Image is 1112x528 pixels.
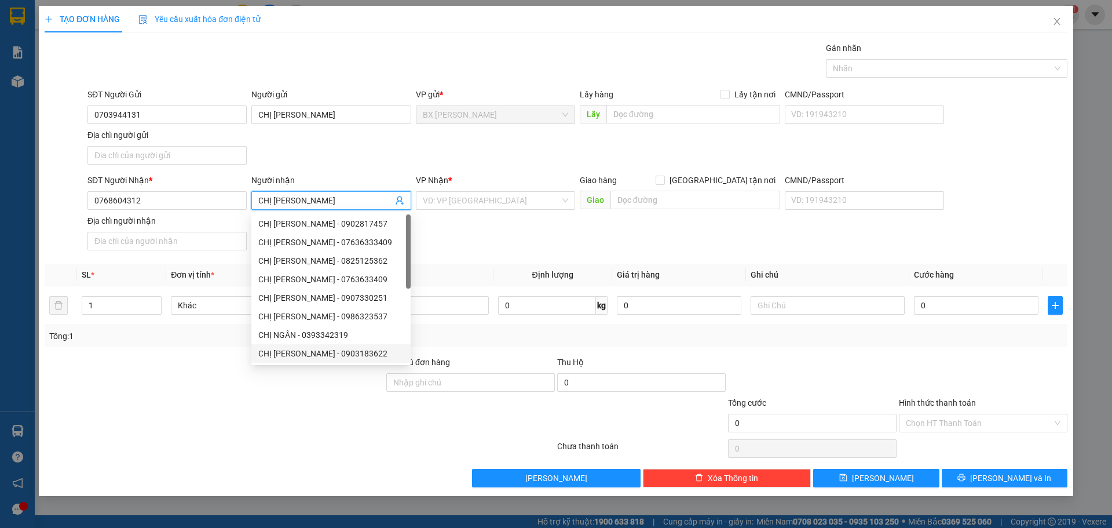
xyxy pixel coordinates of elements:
button: save[PERSON_NAME] [813,469,939,487]
span: Cước hàng [914,270,954,279]
div: CHỊ [PERSON_NAME] - 0907330251 [258,292,404,304]
span: TẠO ĐƠN HÀNG [45,14,120,24]
div: Tổng: 1 [49,330,429,343]
div: CMND/Passport [785,174,944,187]
img: icon [138,15,148,24]
span: Lấy hàng [580,90,613,99]
span: Lấy tận nơi [730,88,780,101]
span: Yêu cầu xuất hóa đơn điện tử [138,14,261,24]
button: deleteXóa Thông tin [643,469,811,487]
div: CMND/Passport [785,88,944,101]
div: CHỊ NGÂN - 0907330251 [251,289,411,307]
div: CHỊ NGÂN - 07636333409 [251,233,411,252]
span: BX Cao Lãnh [423,106,568,123]
span: Khác [178,297,318,314]
span: [PERSON_NAME] [525,472,587,485]
th: Ghi chú [746,264,909,286]
input: Địa chỉ của người gửi [87,146,247,165]
span: [PERSON_NAME] [852,472,914,485]
button: printer[PERSON_NAME] và In [942,469,1067,487]
label: Ghi chú đơn hàng [386,358,450,367]
div: Người gửi [251,88,411,101]
span: Tổng cước [728,398,766,407]
span: Lấy [580,105,606,123]
div: CHỊ NGÂN - 0986323537 [251,307,411,326]
div: CHỊ [PERSON_NAME] - 0903183622 [258,347,404,360]
div: Địa chỉ người gửi [87,129,247,141]
button: plus [1048,296,1063,315]
span: Đơn vị tính [171,270,214,279]
label: Hình thức thanh toán [899,398,976,407]
div: CHỊ NGÂN - 0903183622 [251,344,411,363]
input: Ghi Chú [751,296,905,315]
span: Xóa Thông tin [708,472,758,485]
div: CHỊ [PERSON_NAME] - 0986323537 [258,310,404,323]
div: Người nhận [251,174,411,187]
input: VD: Bàn, Ghế [334,296,488,315]
span: plus [45,15,53,23]
span: close [1052,17,1062,26]
div: Chưa thanh toán [556,440,727,460]
input: 0 [617,296,741,315]
div: CHỊ [PERSON_NAME] - 07636333409 [258,236,404,249]
span: Giao [580,191,610,209]
button: delete [49,296,68,315]
span: SL [82,270,91,279]
span: Giá trị hàng [617,270,660,279]
div: CHỊ [PERSON_NAME] - 0763633409 [258,273,404,286]
label: Gán nhãn [826,43,861,53]
span: Định lượng [532,270,573,279]
span: plus [1048,301,1062,310]
div: SĐT Người Gửi [87,88,247,101]
input: Dọc đường [606,105,780,123]
div: CHỊ NGÂN - 0763633409 [251,270,411,289]
div: CHỊ NGÂN - 0393342319 [258,329,404,341]
span: [GEOGRAPHIC_DATA] tận nơi [665,174,780,187]
div: CHỊ NGÂN - 0825125362 [251,252,411,270]
input: Ghi chú đơn hàng [386,373,555,392]
div: Địa chỉ người nhận [87,214,247,227]
button: [PERSON_NAME] [472,469,641,487]
span: [PERSON_NAME] và In [970,472,1051,485]
div: VP gửi [416,88,575,101]
div: CHỊ NGÂN - 0902817457 [251,214,411,233]
span: VP Nhận [416,176,448,185]
button: Close [1041,6,1073,38]
span: save [839,474,847,483]
div: CHỊ [PERSON_NAME] - 0902817457 [258,217,404,230]
span: Giao hàng [580,176,617,185]
span: kg [596,296,608,315]
span: Thu Hộ [557,358,584,367]
span: printer [957,474,965,483]
div: SĐT Người Nhận [87,174,247,187]
span: user-add [395,196,404,205]
input: Địa chỉ của người nhận [87,232,247,250]
div: CHỊ [PERSON_NAME] - 0825125362 [258,254,404,267]
div: CHỊ NGÂN - 0393342319 [251,326,411,344]
input: Dọc đường [610,191,780,209]
span: delete [695,474,703,483]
